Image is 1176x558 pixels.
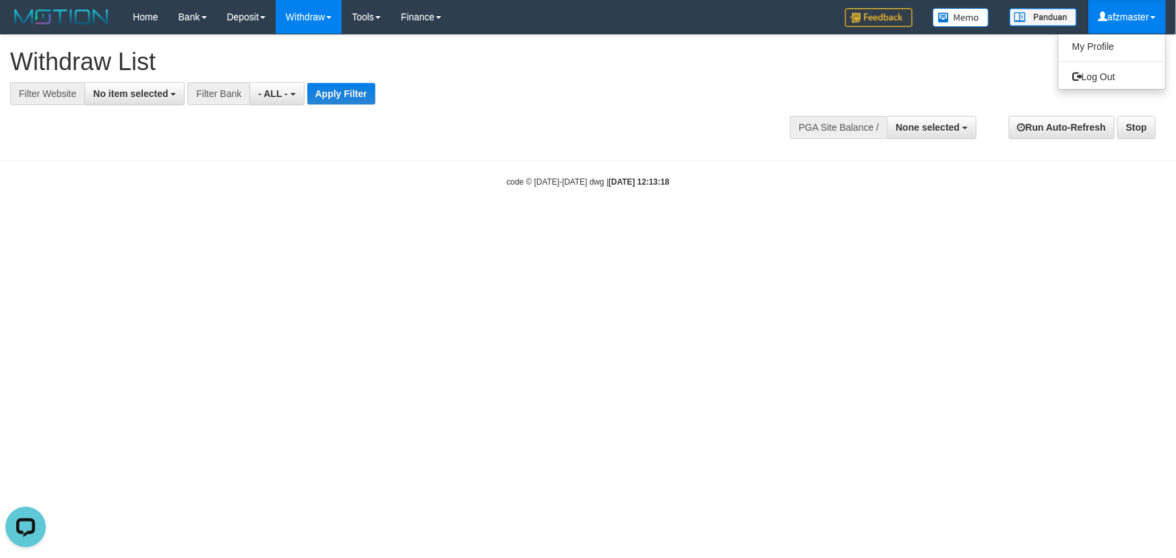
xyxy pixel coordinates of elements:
[258,88,288,99] span: - ALL -
[887,116,977,139] button: None selected
[507,177,670,187] small: code © [DATE]-[DATE] dwg |
[10,49,770,75] h1: Withdraw List
[1059,68,1165,86] a: Log Out
[1010,8,1077,26] img: panduan.png
[84,82,185,105] button: No item selected
[933,8,989,27] img: Button%20Memo.svg
[5,5,46,46] button: Open LiveChat chat widget
[249,82,304,105] button: - ALL -
[10,82,84,105] div: Filter Website
[10,7,113,27] img: MOTION_logo.png
[307,83,375,104] button: Apply Filter
[93,88,168,99] span: No item selected
[896,122,960,133] span: None selected
[1117,116,1156,139] a: Stop
[187,82,249,105] div: Filter Bank
[1009,116,1115,139] a: Run Auto-Refresh
[609,177,669,187] strong: [DATE] 12:13:18
[1059,38,1165,55] a: My Profile
[845,8,912,27] img: Feedback.jpg
[790,116,887,139] div: PGA Site Balance /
